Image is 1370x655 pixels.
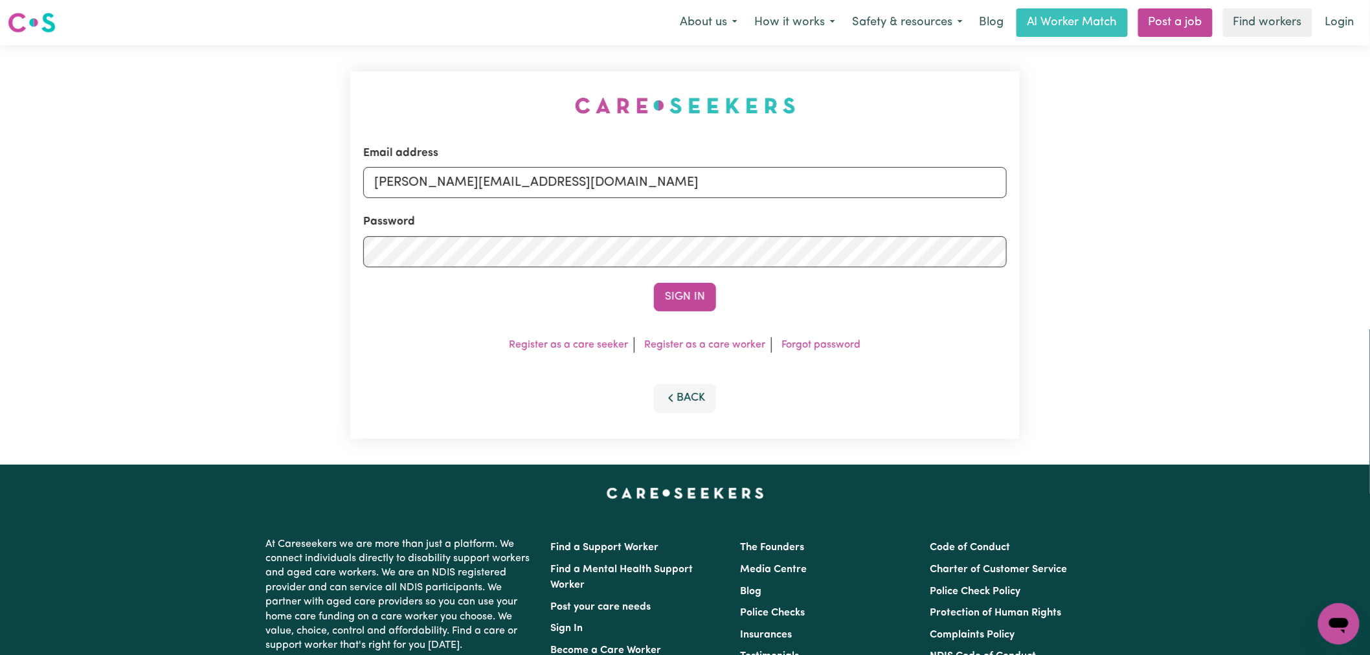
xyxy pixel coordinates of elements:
[782,340,861,350] a: Forgot password
[1223,8,1312,37] a: Find workers
[740,608,805,618] a: Police Checks
[8,8,56,38] a: Careseekers logo
[930,586,1021,597] a: Police Check Policy
[1016,8,1128,37] a: AI Worker Match
[930,564,1068,575] a: Charter of Customer Service
[930,630,1015,640] a: Complaints Policy
[971,8,1011,37] a: Blog
[930,542,1011,553] a: Code of Conduct
[740,630,792,640] a: Insurances
[550,623,583,634] a: Sign In
[550,602,651,612] a: Post your care needs
[550,564,693,590] a: Find a Mental Health Support Worker
[510,340,629,350] a: Register as a care seeker
[1138,8,1213,37] a: Post a job
[1318,8,1362,37] a: Login
[8,11,56,34] img: Careseekers logo
[740,564,807,575] a: Media Centre
[1318,603,1360,645] iframe: Button to launch messaging window
[930,608,1062,618] a: Protection of Human Rights
[654,384,716,412] button: Back
[550,542,658,553] a: Find a Support Worker
[740,542,804,553] a: The Founders
[671,9,746,36] button: About us
[654,283,716,311] button: Sign In
[607,488,764,498] a: Careseekers home page
[363,145,438,162] label: Email address
[363,167,1007,198] input: Email address
[740,586,761,597] a: Blog
[844,9,971,36] button: Safety & resources
[645,340,766,350] a: Register as a care worker
[746,9,844,36] button: How it works
[363,214,415,230] label: Password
